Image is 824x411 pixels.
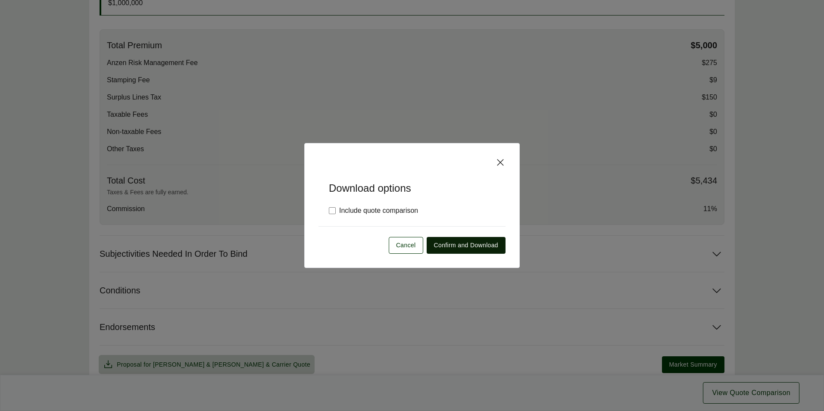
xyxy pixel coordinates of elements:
[389,237,423,254] button: Cancel
[427,237,506,254] button: Confirm and Download
[329,205,418,216] label: Include quote comparison
[318,168,506,195] h5: Download options
[434,241,498,250] span: Confirm and Download
[396,241,416,250] span: Cancel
